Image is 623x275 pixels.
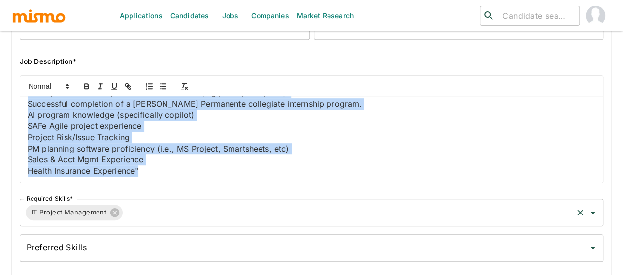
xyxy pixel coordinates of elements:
img: Maia Reyes [586,6,605,26]
p: Project Risk/Issue Tracking [28,132,595,143]
p: Successful completion of a [PERSON_NAME] Permanente collegiate internship program. [28,98,595,110]
p: Health Insurance Experience" [28,165,595,177]
input: Candidate search [498,9,575,23]
img: logo [12,8,66,23]
button: Open [586,206,600,219]
label: Required Skills* [27,194,73,203]
button: Open [586,241,600,255]
span: IT Project Management [26,207,112,218]
h6: Job Description* [20,56,603,67]
div: IT Project Management [26,205,123,220]
p: Sales & Acct Mgmt Experience [28,154,595,165]
button: Clear [573,206,587,219]
p: AI program knowledge (specifically copilot) [28,109,595,121]
p: PM planning software proficiency (i.e., MS Project, Smartsheets, etc) [28,143,595,154]
p: SAFe Agile project experience [28,121,595,132]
